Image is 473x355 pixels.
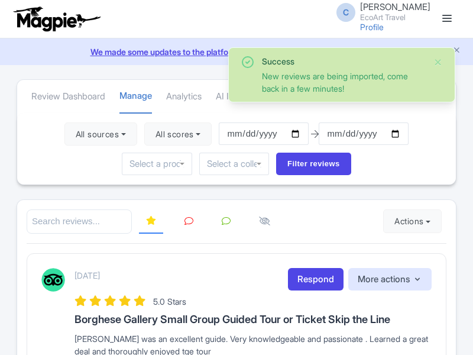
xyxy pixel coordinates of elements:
a: Profile [360,22,384,32]
div: Success [262,55,424,67]
button: Close [433,55,443,69]
div: New reviews are being imported, come back in a few minutes! [262,70,424,95]
a: Manage [119,80,152,114]
img: logo-ab69f6fb50320c5b225c76a69d11143b.png [11,6,102,32]
button: Close announcement [452,44,461,58]
a: Respond [288,268,344,291]
span: C [336,3,355,22]
a: Review Dashboard [31,80,105,113]
span: [PERSON_NAME] [360,1,430,12]
button: All sources [64,122,137,146]
input: Select a collection [207,159,261,169]
button: All scores [144,122,212,146]
input: Select a product [129,159,184,169]
button: More actions [348,268,432,291]
a: We made some updates to the platform. Read more about the new layout [7,46,466,58]
small: EcoArt Travel [360,14,430,21]
button: Actions [383,209,442,233]
input: Filter reviews [276,153,351,175]
input: Search reviews... [27,209,132,234]
h3: Borghese Gallery Small Group Guided Tour or Ticket Skip the Line [74,314,432,325]
a: AI Insights [216,80,257,113]
span: 5.0 Stars [153,296,186,306]
p: [DATE] [74,269,100,282]
img: Tripadvisor Logo [41,268,65,292]
a: Analytics [166,80,202,113]
a: C [PERSON_NAME] EcoArt Travel [329,2,430,21]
